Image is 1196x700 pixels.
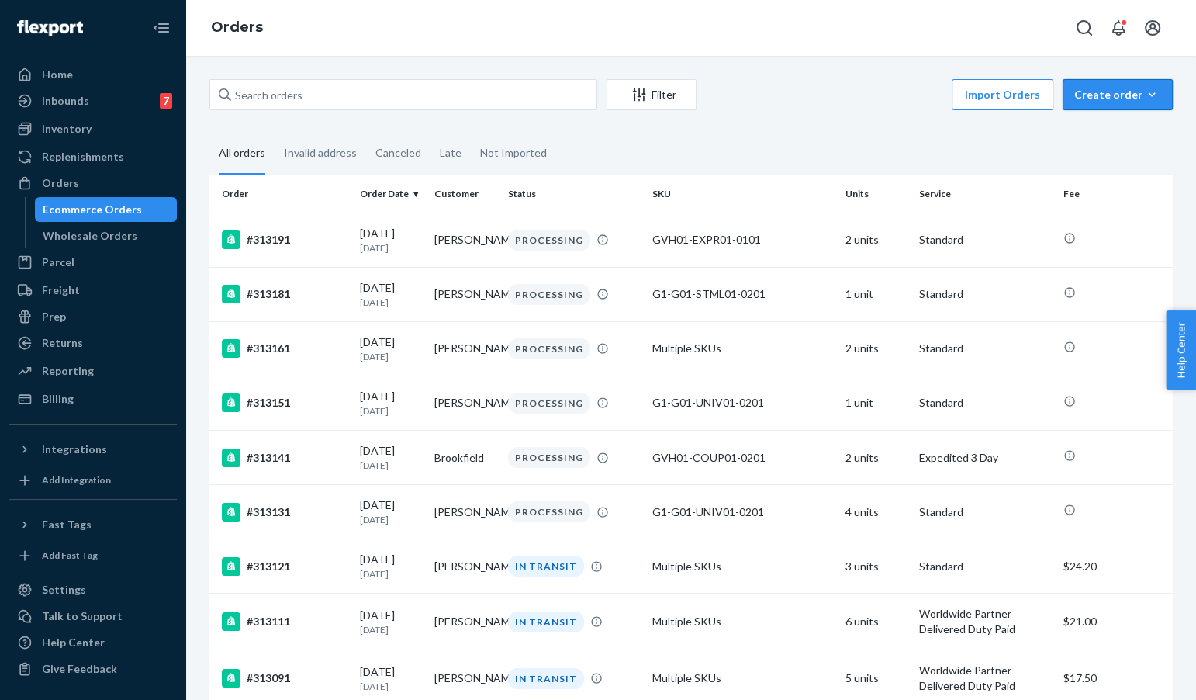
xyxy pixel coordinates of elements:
[209,79,597,110] input: Search orders
[508,393,590,414] div: PROCESSING
[9,512,177,537] button: Fast Tags
[9,359,177,383] a: Reporting
[919,559,1051,574] p: Standard
[360,623,421,636] p: [DATE]
[838,431,912,485] td: 2 units
[42,473,111,487] div: Add Integration
[9,304,177,329] a: Prep
[508,612,584,632] div: IN TRANSIT
[35,224,178,248] a: Wholesale Orders
[428,321,502,376] td: [PERSON_NAME]
[354,175,427,213] th: Order Date
[42,309,66,324] div: Prep
[838,485,912,539] td: 4 units
[9,386,177,411] a: Billing
[9,116,177,141] a: Inventory
[222,669,347,688] div: #313091
[42,175,79,191] div: Orders
[42,517,92,532] div: Fast Tags
[9,604,177,629] a: Talk to Support
[360,567,421,580] p: [DATE]
[646,321,838,376] td: Multiple SKUs
[919,341,1051,356] p: Standard
[428,539,502,594] td: [PERSON_NAME]
[919,504,1051,520] p: Standard
[360,552,421,580] div: [DATE]
[360,664,421,693] div: [DATE]
[646,175,838,213] th: SKU
[919,286,1051,302] p: Standard
[17,20,83,36] img: Flexport logo
[35,197,178,222] a: Ecommerce Orders
[838,267,912,321] td: 1 unit
[652,286,832,302] div: G1-G01-STML01-0201
[222,557,347,576] div: #313121
[9,144,177,169] a: Replenishments
[1057,539,1173,594] td: $24.20
[508,556,584,577] div: IN TRANSIT
[42,442,107,457] div: Integrations
[360,226,421,255] div: [DATE]
[360,280,421,309] div: [DATE]
[360,497,421,526] div: [DATE]
[9,437,177,462] button: Integrations
[222,393,347,412] div: #313151
[360,241,421,255] p: [DATE]
[919,663,1051,694] p: Worldwide Partner Delivered Duty Paid
[508,284,590,305] div: PROCESSING
[360,334,421,363] div: [DATE]
[440,133,461,173] div: Late
[222,339,347,358] div: #313161
[42,255,74,270] div: Parcel
[838,321,912,376] td: 2 units
[42,635,105,650] div: Help Center
[913,175,1057,213] th: Service
[838,213,912,267] td: 2 units
[42,121,92,137] div: Inventory
[222,612,347,631] div: #313111
[360,680,421,693] p: [DATE]
[919,395,1051,411] p: Standard
[434,187,496,200] div: Customer
[9,468,177,493] a: Add Integration
[146,12,177,43] button: Close Navigation
[428,485,502,539] td: [PERSON_NAME]
[9,657,177,681] button: Give Feedback
[42,661,117,677] div: Give Feedback
[42,335,83,351] div: Returns
[1166,310,1196,390] button: Help Center
[360,443,421,472] div: [DATE]
[838,376,912,430] td: 1 unit
[222,449,347,467] div: #313141
[360,459,421,472] p: [DATE]
[838,175,912,213] th: Units
[607,87,696,102] div: Filter
[607,79,697,110] button: Filter
[919,450,1051,466] p: Expedited 3 Day
[360,296,421,309] p: [DATE]
[222,230,347,249] div: #313191
[209,175,354,213] th: Order
[9,88,177,113] a: Inbounds7
[919,232,1051,248] p: Standard
[9,543,177,568] a: Add Fast Tag
[428,594,502,650] td: [PERSON_NAME]
[375,133,421,173] div: Canceled
[1069,12,1100,43] button: Open Search Box
[919,606,1051,637] p: Worldwide Partner Delivered Duty Paid
[42,549,98,562] div: Add Fast Tag
[428,376,502,430] td: [PERSON_NAME]
[360,404,421,418] p: [DATE]
[480,133,547,173] div: Not Imported
[9,278,177,303] a: Freight
[652,232,832,248] div: GVH01-EXPR01-0101
[211,19,263,36] a: Orders
[508,668,584,689] div: IN TRANSIT
[508,447,590,468] div: PROCESSING
[9,250,177,275] a: Parcel
[838,539,912,594] td: 3 units
[508,501,590,522] div: PROCESSING
[9,171,177,196] a: Orders
[1103,12,1134,43] button: Open notifications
